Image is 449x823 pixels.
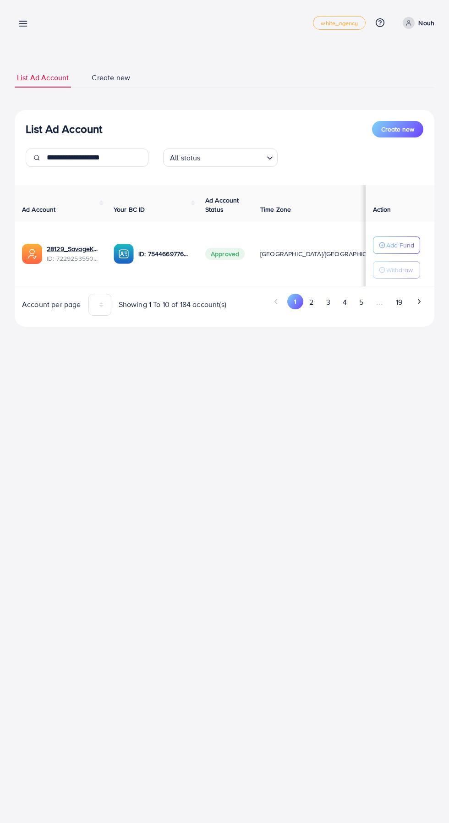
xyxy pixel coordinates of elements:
p: Withdraw [386,264,413,275]
button: Go to next page [411,294,427,309]
button: Go to page 1 [287,294,303,309]
div: Search for option [163,148,278,167]
p: Nouh [418,17,434,28]
img: ic-ads-acc.e4c84228.svg [22,244,42,264]
p: ID: 7544669776502816775 [138,248,191,259]
span: Approved [205,248,245,260]
a: white_agency [313,16,366,30]
button: Create new [372,121,423,137]
button: Withdraw [373,261,420,279]
button: Go to page 3 [320,294,336,311]
span: Showing 1 To 10 of 184 account(s) [119,299,226,310]
span: [GEOGRAPHIC_DATA]/[GEOGRAPHIC_DATA] [260,249,388,258]
span: Time Zone [260,205,291,214]
h3: List Ad Account [26,122,102,136]
button: Go to page 2 [303,294,320,311]
span: List Ad Account [17,72,69,83]
button: Go to page 5 [353,294,369,311]
span: All status [168,151,203,165]
span: Your BC ID [114,205,145,214]
span: Action [373,205,391,214]
p: Add Fund [386,240,414,251]
ul: Pagination [232,294,427,311]
input: Search for option [203,149,263,165]
span: ID: 7229253550679801858 [47,254,99,263]
button: Add Fund [373,236,420,254]
a: Nouh [399,17,434,29]
span: Create new [92,72,130,83]
a: 28129_SavageKaert_1683191758544 [47,244,99,253]
button: Go to page 19 [389,294,408,311]
div: <span class='underline'>28129_SavageKaert_1683191758544</span></br>7229253550679801858 [47,244,99,263]
span: Create new [381,125,414,134]
button: Go to page 4 [336,294,353,311]
span: Ad Account [22,205,56,214]
img: ic-ba-acc.ded83a64.svg [114,244,134,264]
span: Ad Account Status [205,196,239,214]
span: white_agency [321,20,358,26]
span: Account per page [22,299,81,310]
